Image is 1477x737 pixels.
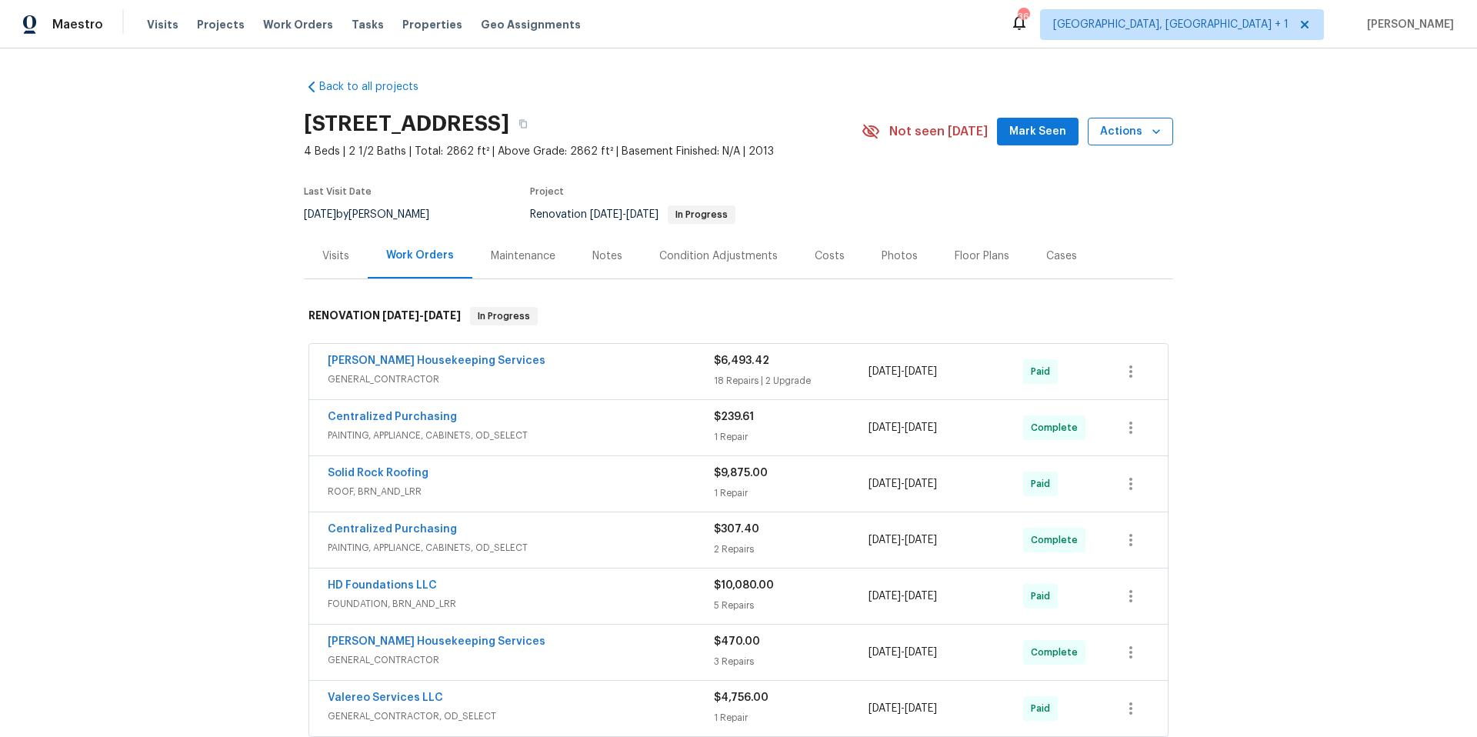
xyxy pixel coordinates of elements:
[328,580,437,591] a: HD Foundations LLC
[869,535,901,545] span: [DATE]
[1046,248,1077,264] div: Cases
[328,428,714,443] span: PAINTING, APPLIANCE, CABINETS, OD_SELECT
[905,366,937,377] span: [DATE]
[869,420,937,435] span: -
[869,366,901,377] span: [DATE]
[304,187,372,196] span: Last Visit Date
[714,524,759,535] span: $307.40
[1031,476,1056,492] span: Paid
[1031,589,1056,604] span: Paid
[308,307,461,325] h6: RENOVATION
[491,248,555,264] div: Maintenance
[328,468,428,479] a: Solid Rock Roofing
[869,479,901,489] span: [DATE]
[905,422,937,433] span: [DATE]
[955,248,1009,264] div: Floor Plans
[1053,17,1289,32] span: [GEOGRAPHIC_DATA], [GEOGRAPHIC_DATA] + 1
[869,703,901,714] span: [DATE]
[905,647,937,658] span: [DATE]
[714,468,768,479] span: $9,875.00
[197,17,245,32] span: Projects
[659,248,778,264] div: Condition Adjustments
[905,591,937,602] span: [DATE]
[386,248,454,263] div: Work Orders
[1088,118,1173,146] button: Actions
[304,116,509,132] h2: [STREET_ADDRESS]
[304,79,452,95] a: Back to all projects
[328,636,545,647] a: [PERSON_NAME] Housekeeping Services
[869,701,937,716] span: -
[1009,122,1066,142] span: Mark Seen
[869,647,901,658] span: [DATE]
[304,209,336,220] span: [DATE]
[815,248,845,264] div: Costs
[714,636,760,647] span: $470.00
[714,355,769,366] span: $6,493.42
[1018,9,1029,25] div: 36
[481,17,581,32] span: Geo Assignments
[592,248,622,264] div: Notes
[382,310,461,321] span: -
[714,542,869,557] div: 2 Repairs
[509,110,537,138] button: Copy Address
[714,654,869,669] div: 3 Repairs
[328,412,457,422] a: Centralized Purchasing
[997,118,1079,146] button: Mark Seen
[328,692,443,703] a: Valereo Services LLC
[714,412,754,422] span: $239.61
[882,248,918,264] div: Photos
[1031,364,1056,379] span: Paid
[1100,122,1161,142] span: Actions
[328,355,545,366] a: [PERSON_NAME] Housekeeping Services
[1361,17,1454,32] span: [PERSON_NAME]
[147,17,178,32] span: Visits
[328,652,714,668] span: GENERAL_CONTRACTOR
[714,598,869,613] div: 5 Repairs
[1031,701,1056,716] span: Paid
[905,703,937,714] span: [DATE]
[328,540,714,555] span: PAINTING, APPLIANCE, CABINETS, OD_SELECT
[472,308,536,324] span: In Progress
[869,532,937,548] span: -
[304,144,862,159] span: 4 Beds | 2 1/2 Baths | Total: 2862 ft² | Above Grade: 2862 ft² | Basement Finished: N/A | 2013
[328,372,714,387] span: GENERAL_CONTRACTOR
[263,17,333,32] span: Work Orders
[669,210,734,219] span: In Progress
[328,484,714,499] span: ROOF, BRN_AND_LRR
[52,17,103,32] span: Maestro
[869,476,937,492] span: -
[530,209,735,220] span: Renovation
[328,524,457,535] a: Centralized Purchasing
[530,187,564,196] span: Project
[869,589,937,604] span: -
[590,209,658,220] span: -
[869,645,937,660] span: -
[304,292,1173,341] div: RENOVATION [DATE]-[DATE]In Progress
[402,17,462,32] span: Properties
[590,209,622,220] span: [DATE]
[714,692,769,703] span: $4,756.00
[869,364,937,379] span: -
[714,429,869,445] div: 1 Repair
[328,596,714,612] span: FOUNDATION, BRN_AND_LRR
[905,535,937,545] span: [DATE]
[714,710,869,725] div: 1 Repair
[1031,420,1084,435] span: Complete
[714,373,869,389] div: 18 Repairs | 2 Upgrade
[905,479,937,489] span: [DATE]
[382,310,419,321] span: [DATE]
[626,209,658,220] span: [DATE]
[304,205,448,224] div: by [PERSON_NAME]
[714,580,774,591] span: $10,080.00
[869,422,901,433] span: [DATE]
[714,485,869,501] div: 1 Repair
[424,310,461,321] span: [DATE]
[322,248,349,264] div: Visits
[328,709,714,724] span: GENERAL_CONTRACTOR, OD_SELECT
[1031,532,1084,548] span: Complete
[1031,645,1084,660] span: Complete
[889,124,988,139] span: Not seen [DATE]
[869,591,901,602] span: [DATE]
[352,19,384,30] span: Tasks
